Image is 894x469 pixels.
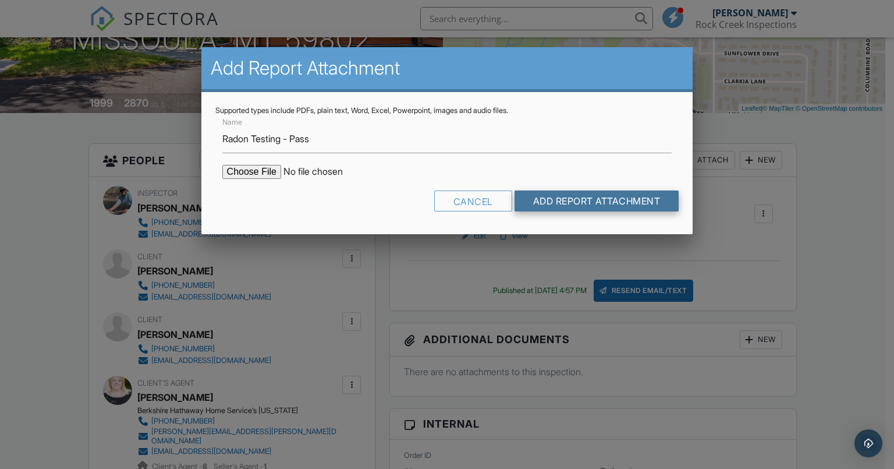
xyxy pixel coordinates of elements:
div: Supported types include PDFs, plain text, Word, Excel, Powerpoint, images and audio files. [215,106,679,115]
h2: Add Report Attachment [211,57,684,80]
div: Open Intercom Messenger [854,429,882,457]
div: Cancel [434,191,512,211]
input: Add Report Attachment [515,191,679,211]
label: Name [222,117,242,128]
